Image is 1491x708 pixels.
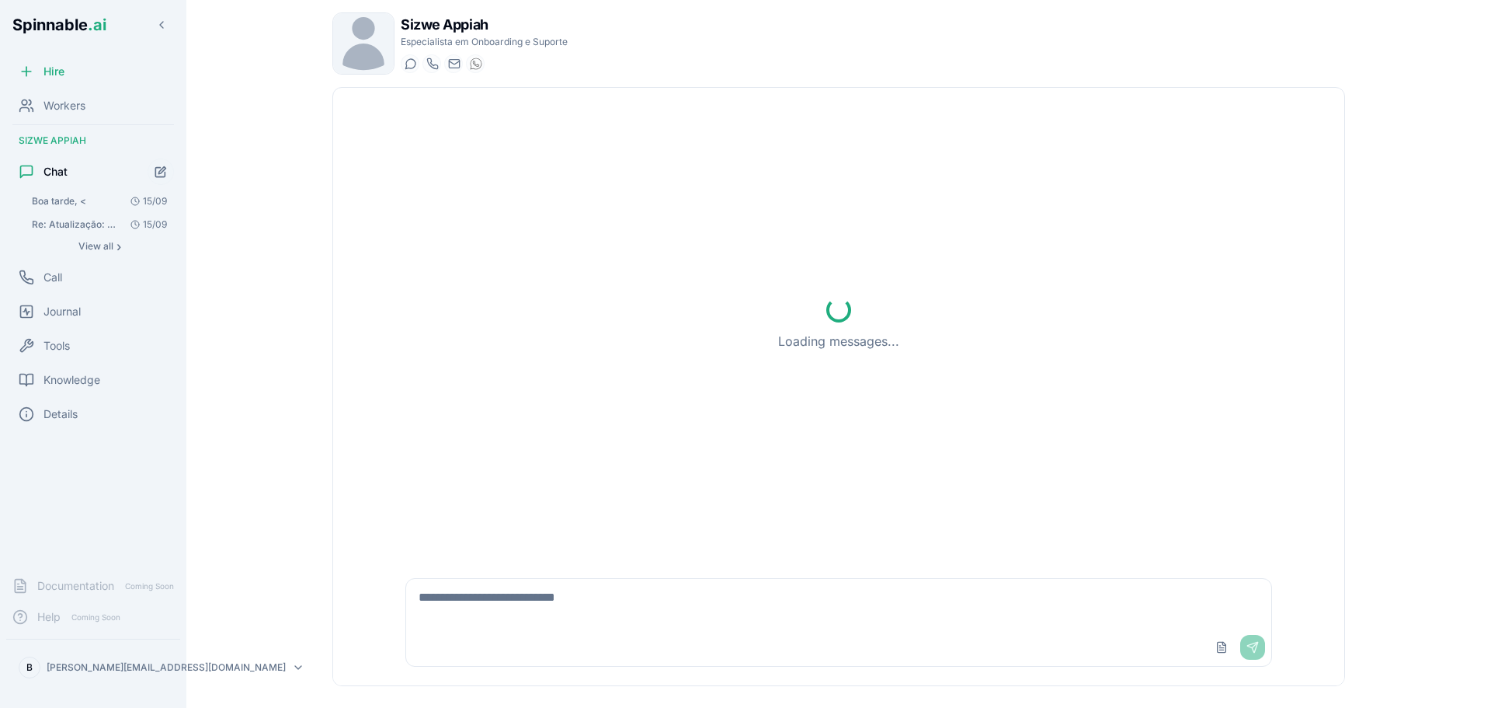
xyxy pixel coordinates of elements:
[43,270,62,285] span: Call
[401,36,568,48] p: Especialista em Onboarding e Suporte
[6,128,180,153] div: Sizwe Appiah
[43,304,81,319] span: Journal
[25,190,174,212] button: Open conversation: Boa tarde, <
[43,98,85,113] span: Workers
[25,214,174,235] button: Open conversation: Re: Atualização: Suporte à ativação de conta Zendesk Olá. Não precisas de fazê...
[67,610,125,625] span: Coming Soon
[422,54,441,73] button: Start a call with Sizwe Appiah
[444,54,463,73] button: Send email to sizwe.appiah@getspinnable.ai
[148,159,174,185] button: Start new chat
[47,661,286,674] p: [PERSON_NAME][EMAIL_ADDRESS][DOMAIN_NAME]
[778,332,899,351] p: Loading messages...
[32,218,120,231] span: Re: Atualização: Suporte à ativação de conta Zendesk Olá. Não precisas de fazê-lo. Este emai...: ...
[12,652,174,683] button: B[PERSON_NAME][EMAIL_ADDRESS][DOMAIN_NAME]
[470,58,482,70] img: WhatsApp
[43,372,100,388] span: Knowledge
[43,338,70,354] span: Tools
[32,195,86,208] span: Boa tarde, <: Vou tentar aceder aos artigos específicos dentro do capítulo AQUI PRO. Deixe-me usa...
[12,16,106,34] span: Spinnable
[43,406,78,422] span: Details
[466,54,485,73] button: WhatsApp
[401,14,568,36] h1: Sizwe Appiah
[78,240,113,253] span: View all
[120,579,179,594] span: Coming Soon
[43,164,68,180] span: Chat
[25,237,174,256] button: Show all conversations
[124,195,167,208] span: 15/09
[401,54,419,73] button: Start a chat with Sizwe Appiah
[124,218,167,231] span: 15/09
[88,16,106,34] span: .ai
[37,578,114,594] span: Documentation
[26,661,33,674] span: B
[37,609,61,625] span: Help
[43,64,64,79] span: Hire
[116,240,121,253] span: ›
